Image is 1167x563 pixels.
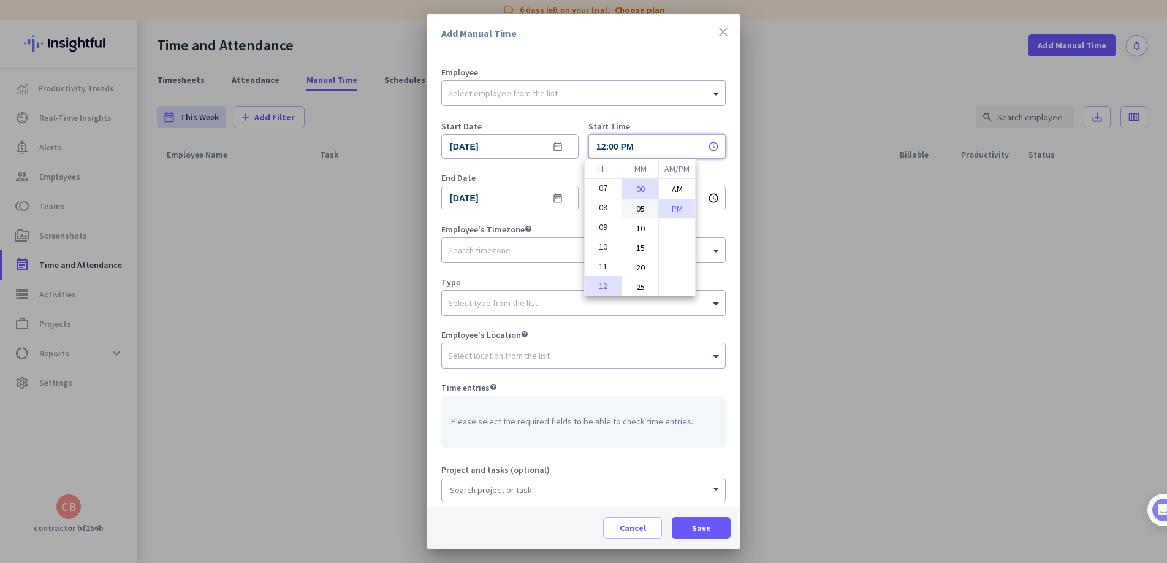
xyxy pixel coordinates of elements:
li: 12 [585,276,622,296]
li: 09 [585,217,622,237]
li: PM [659,199,695,218]
li: 07 [585,178,622,197]
li: 08 [585,197,622,217]
div: HH [585,159,622,179]
li: 10 [622,218,658,238]
li: 15 [622,238,658,258]
li: AM [659,179,695,199]
li: 20 [622,258,658,277]
li: 25 [622,277,658,297]
li: 10 [585,237,622,256]
div: MM [622,159,658,179]
div: AM/PM [659,159,695,179]
li: 05 [622,199,658,218]
li: 00 [622,179,658,199]
li: 11 [585,256,622,276]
